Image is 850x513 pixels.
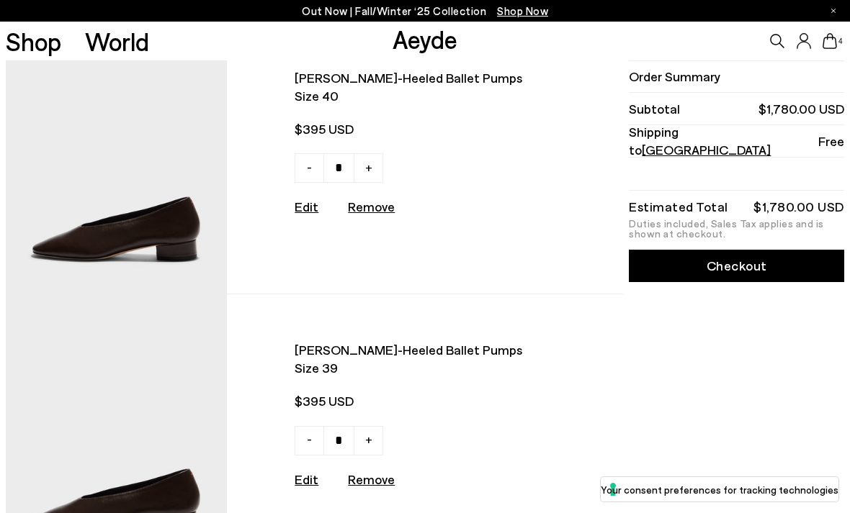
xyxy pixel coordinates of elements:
[295,120,535,138] span: $395 USD
[307,158,312,176] span: -
[601,477,838,501] button: Your consent preferences for tracking technologies
[307,430,312,448] span: -
[629,60,844,93] li: Order Summary
[295,341,535,359] span: [PERSON_NAME]-heeled ballet pumps
[629,219,844,239] div: Duties included, Sales Tax applies and is shown at checkout.
[823,33,837,49] a: 4
[818,132,844,150] span: Free
[295,359,535,377] span: Size 39
[642,142,771,158] span: [GEOGRAPHIC_DATA]
[393,24,457,54] a: Aeyde
[837,37,844,45] span: 4
[295,199,318,214] a: Edit
[753,201,844,212] div: $1,780.00 USD
[629,93,844,125] li: Subtotal
[601,482,838,497] label: Your consent preferences for tracking technologies
[6,29,61,54] a: Shop
[6,22,227,294] img: AEYDE-DELIA-NAPPA-LEATHER-MOKA-1_363852ec-d048-4397-b525-8c18caaab4cb_580x.jpg
[295,87,535,105] span: Size 40
[629,201,728,212] div: Estimated Total
[295,153,324,183] a: -
[295,471,318,487] a: Edit
[302,2,548,20] p: Out Now | Fall/Winter ‘25 Collection
[295,392,535,410] span: $395 USD
[354,426,383,455] a: +
[497,4,548,17] span: Navigate to /collections/new-in
[759,100,844,118] span: $1,780.00 USD
[295,69,535,87] span: [PERSON_NAME]-heeled ballet pumps
[348,199,395,214] u: Remove
[354,153,383,183] a: +
[629,123,818,159] span: Shipping to
[85,29,149,54] a: World
[365,430,372,448] span: +
[365,158,372,176] span: +
[295,426,324,455] a: -
[348,471,395,487] u: Remove
[629,250,844,282] a: Checkout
